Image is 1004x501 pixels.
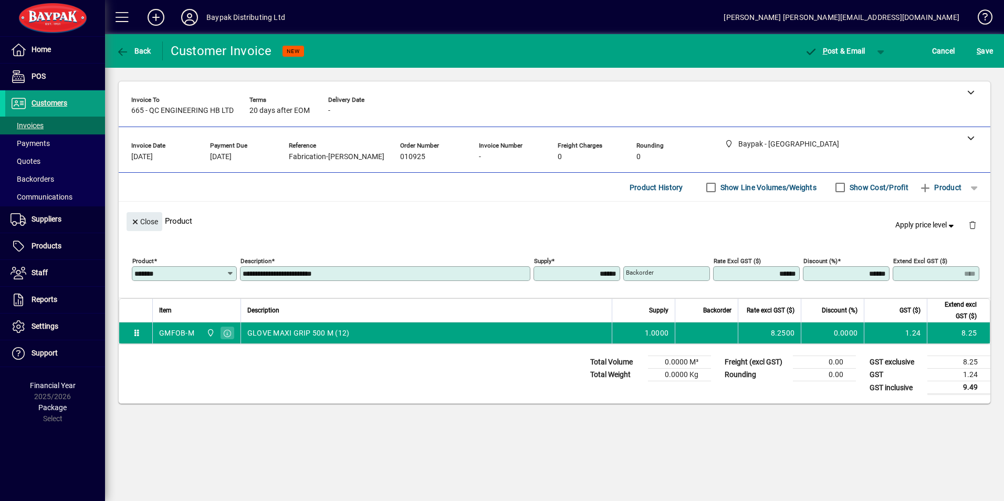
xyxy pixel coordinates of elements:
[927,381,990,394] td: 9.49
[5,233,105,259] a: Products
[636,153,641,161] span: 0
[173,8,206,27] button: Profile
[5,134,105,152] a: Payments
[240,257,271,265] mat-label: Description
[328,107,330,115] span: -
[204,327,216,339] span: Baypak - Onekawa
[932,43,955,59] span: Cancel
[116,47,151,55] span: Back
[960,220,985,229] app-page-header-button: Delete
[927,369,990,381] td: 1.24
[848,182,908,193] label: Show Cost/Profit
[927,356,990,369] td: 8.25
[5,117,105,134] a: Invoices
[132,257,154,265] mat-label: Product
[895,220,956,231] span: Apply price level
[714,257,761,265] mat-label: Rate excl GST ($)
[793,356,856,369] td: 0.00
[893,257,947,265] mat-label: Extend excl GST ($)
[127,212,162,231] button: Close
[247,328,350,338] span: GLOVE MAXI GRIP 500 M (12)
[585,369,648,381] td: Total Weight
[793,369,856,381] td: 0.00
[5,260,105,286] a: Staff
[30,381,76,390] span: Financial Year
[799,41,871,60] button: Post & Email
[479,153,481,161] span: -
[801,322,864,343] td: 0.0000
[11,139,50,148] span: Payments
[131,107,234,115] span: 665 - QC ENGINEERING HB LTD
[32,215,61,223] span: Suppliers
[626,269,654,276] mat-label: Backorder
[977,47,981,55] span: S
[249,107,310,115] span: 20 days after EOM
[11,175,54,183] span: Backorders
[864,356,927,369] td: GST exclusive
[171,43,272,59] div: Customer Invoice
[5,64,105,90] a: POS
[719,356,793,369] td: Freight (excl GST)
[206,9,285,26] div: Baypak Distributing Ltd
[5,287,105,313] a: Reports
[891,216,960,235] button: Apply price level
[113,41,154,60] button: Back
[5,314,105,340] a: Settings
[32,242,61,250] span: Products
[32,295,57,304] span: Reports
[649,305,668,316] span: Supply
[747,305,794,316] span: Rate excl GST ($)
[718,182,817,193] label: Show Line Volumes/Weights
[5,188,105,206] a: Communications
[5,37,105,63] a: Home
[919,179,961,196] span: Product
[11,157,40,165] span: Quotes
[289,153,384,161] span: Fabrication-[PERSON_NAME]
[724,9,959,26] div: [PERSON_NAME] [PERSON_NAME][EMAIL_ADDRESS][DOMAIN_NAME]
[5,152,105,170] a: Quotes
[960,212,985,237] button: Delete
[864,369,927,381] td: GST
[934,299,977,322] span: Extend excl GST ($)
[5,340,105,367] a: Support
[929,41,958,60] button: Cancel
[703,305,731,316] span: Backorder
[648,356,711,369] td: 0.0000 M³
[131,213,158,231] span: Close
[32,45,51,54] span: Home
[32,349,58,357] span: Support
[131,153,153,161] span: [DATE]
[585,356,648,369] td: Total Volume
[287,48,300,55] span: NEW
[32,99,67,107] span: Customers
[648,369,711,381] td: 0.0000 Kg
[38,403,67,412] span: Package
[105,41,163,60] app-page-header-button: Back
[974,41,996,60] button: Save
[159,328,194,338] div: GMFOB-M
[914,178,967,197] button: Product
[5,170,105,188] a: Backorders
[32,322,58,330] span: Settings
[804,47,865,55] span: ost & Email
[822,305,857,316] span: Discount (%)
[124,216,165,226] app-page-header-button: Close
[32,72,46,80] span: POS
[977,43,993,59] span: ave
[864,322,927,343] td: 1.24
[534,257,551,265] mat-label: Supply
[803,257,838,265] mat-label: Discount (%)
[719,369,793,381] td: Rounding
[625,178,687,197] button: Product History
[927,322,990,343] td: 8.25
[864,381,927,394] td: GST inclusive
[139,8,173,27] button: Add
[5,206,105,233] a: Suppliers
[159,305,172,316] span: Item
[900,305,921,316] span: GST ($)
[119,202,990,240] div: Product
[32,268,48,277] span: Staff
[823,47,828,55] span: P
[630,179,683,196] span: Product History
[11,121,44,130] span: Invoices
